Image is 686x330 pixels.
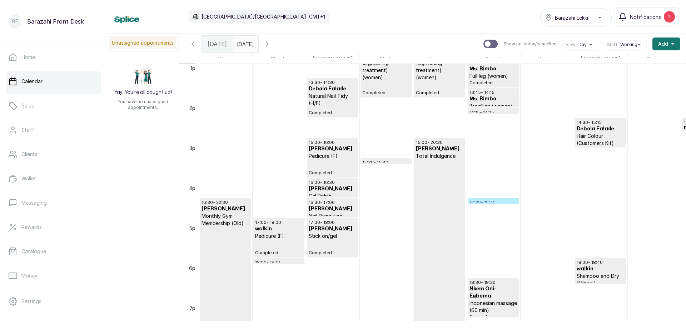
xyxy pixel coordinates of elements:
[309,152,356,160] p: Pedicure (F)
[378,54,394,63] span: Made
[309,160,356,176] p: Completed
[6,266,101,286] a: Money
[469,72,517,80] p: Full leg (women)
[6,169,101,189] a: Wallet
[21,78,43,85] p: Calendar
[646,54,663,63] span: Sunny
[577,132,624,147] p: Hair Colour (Customers Kit)
[21,102,34,109] p: Sales
[255,240,303,256] p: Completed
[255,220,303,225] p: 17:00 - 18:00
[416,81,463,96] p: Completed
[6,193,101,213] a: Messaging
[309,192,356,200] p: Gel Polish
[484,54,503,63] span: Suciati
[188,144,201,152] div: 3pm
[309,205,356,212] h3: [PERSON_NAME]
[309,200,356,205] p: 16:30 - 17:00
[309,240,356,256] p: Completed
[469,65,517,72] h3: Ms. Bimbo
[503,41,557,47] p: Show no-show/cancelled
[309,140,356,145] p: 15:00 - 16:00
[630,13,661,21] span: Notifications
[577,265,624,272] h3: walkin
[21,224,42,231] p: Rewards
[21,248,46,255] p: Catalogue
[578,42,587,47] span: Day
[202,200,249,205] p: 16:30 - 22:30
[416,152,463,160] p: Total Indulgence
[6,144,101,164] a: Clients
[188,224,201,232] div: 5pm
[469,80,517,86] p: Completed
[426,54,454,63] span: Happiness
[658,40,668,47] span: Add
[217,54,234,63] span: Wizzy
[6,47,101,67] a: Home
[188,304,201,312] div: 7pm
[309,80,356,85] p: 13:30 - 14:30
[579,54,622,63] span: [PERSON_NAME]
[6,96,101,116] a: Sales
[21,298,41,305] p: Settings
[309,85,356,92] h3: Debola Falade
[536,54,558,63] span: Victoria
[202,205,249,212] h3: [PERSON_NAME]
[469,90,517,95] p: 13:45 - 14:15
[309,225,356,232] h3: [PERSON_NAME]
[577,120,624,125] p: 14:30 - 15:15
[114,89,172,96] h2: Yay! You’re all caught up!
[469,280,517,285] p: 18:30 - 19:30
[555,14,588,21] span: Barazahi Lekki
[6,71,101,91] a: Calendar
[577,260,624,265] p: 18:00 - 18:40
[255,260,303,265] p: 18:00 - 18:10
[362,81,410,96] p: Completed
[109,36,177,49] p: Unassigned appointments
[269,54,289,63] span: Charity
[566,42,595,47] button: ViewDay
[21,175,36,182] p: Wallet
[311,54,354,63] span: [PERSON_NAME]
[469,314,517,320] p: Completed
[577,272,624,287] p: Shampoo and Dry (Mizani)
[309,212,356,220] p: Nail Dissolving
[309,13,325,20] p: GMT+1
[21,126,34,134] p: Staff
[469,200,517,205] p: 16:30 - 16:40
[469,285,517,300] h3: Nkem Oni-Egboma
[362,52,410,81] p: Marrakechi Hamam (Lightening treatment) (women)
[416,140,463,145] p: 15:00 - 20:30
[111,99,174,110] p: You have no unassigned appointments.
[566,42,576,47] span: View
[309,185,356,192] h3: [PERSON_NAME]
[416,52,463,81] p: Marrakechi Hamam (Lightening treatment) (women)
[615,7,679,26] button: Notifications2
[309,220,356,225] p: 17:00 - 18:00
[469,110,517,115] p: 14:15 - 14:25
[188,264,201,272] div: 6pm
[664,11,675,22] div: 2
[416,145,463,152] h3: [PERSON_NAME]
[469,300,517,314] p: Indonesian massage (60 min)
[540,9,612,26] button: Barazahi Lekki
[577,125,624,132] h3: Debola Falade
[469,102,517,110] p: Brazillian (women)
[21,272,38,279] p: Money
[6,291,101,311] a: Settings
[309,107,356,116] p: Completed
[208,40,227,48] span: [DATE]
[620,42,637,47] span: Working
[188,184,201,192] div: 4pm
[202,36,233,52] div: [DATE]
[6,217,101,237] a: Rewards
[309,180,356,185] p: 16:00 - 16:30
[202,13,306,20] p: [GEOGRAPHIC_DATA]/[GEOGRAPHIC_DATA]
[309,92,356,107] p: Natural Nail Tidy (H/F)
[6,241,101,261] a: Catalogue
[21,151,38,158] p: Clients
[607,42,643,47] button: StaffWorking
[12,18,18,25] p: BF
[189,64,201,72] div: 1pm
[202,212,249,227] p: Monthly Gym Membership (Old)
